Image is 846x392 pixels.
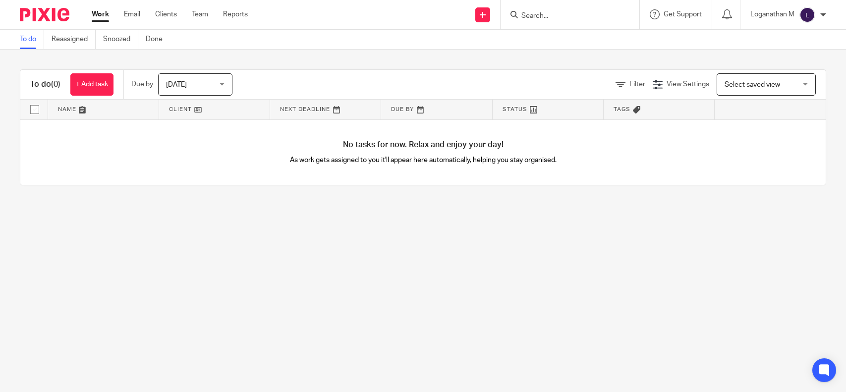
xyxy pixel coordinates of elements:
[92,9,109,19] a: Work
[750,9,794,19] p: Loganathan M
[70,73,113,96] a: + Add task
[166,81,187,88] span: [DATE]
[131,79,153,89] p: Due by
[124,9,140,19] a: Email
[155,9,177,19] a: Clients
[520,12,610,21] input: Search
[20,140,826,150] h4: No tasks for now. Relax and enjoy your day!
[799,7,815,23] img: svg%3E
[20,30,44,49] a: To do
[223,9,248,19] a: Reports
[20,8,69,21] img: Pixie
[664,11,702,18] span: Get Support
[629,81,645,88] span: Filter
[614,107,630,112] span: Tags
[192,9,208,19] a: Team
[103,30,138,49] a: Snoozed
[146,30,170,49] a: Done
[667,81,709,88] span: View Settings
[725,81,780,88] span: Select saved view
[51,80,60,88] span: (0)
[30,79,60,90] h1: To do
[222,155,624,165] p: As work gets assigned to you it'll appear here automatically, helping you stay organised.
[52,30,96,49] a: Reassigned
